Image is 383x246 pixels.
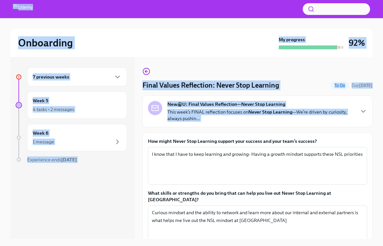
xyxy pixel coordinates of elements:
[142,80,279,90] h4: Final Values Reflection: Never Stop Learning
[167,109,354,122] p: This week’s FINAL reflection focuses on —We’re driven by curiosity, always pushin...
[352,82,373,89] span: September 29th, 2025 11:00
[27,68,127,86] div: 7 previous weeks
[13,4,33,14] img: Udemy
[167,101,285,107] strong: New@U: Final Values Reflection—Never Stop Learning
[16,124,127,151] a: Week 61 message
[27,157,77,163] span: Experience ends
[359,83,373,88] strong: [DATE]
[152,209,363,240] textarea: Curious mindset and the ability to network and learn more about our internal and external partner...
[33,139,54,145] div: 1 message
[148,190,367,203] label: What skills or strengths do you bring that can help you live out Never Stop Learning at [GEOGRAPH...
[18,36,73,49] h2: Onboarding
[33,129,49,137] h6: Week 6
[349,37,365,49] h3: 92%
[352,83,373,88] span: Due
[33,106,74,113] div: 4 tasks • 2 messages
[248,109,292,115] strong: Never Stop Learning
[148,138,367,144] label: How might Never Stop Learning support your success and your team’s success?
[16,92,127,119] a: Week 54 tasks • 2 messages
[152,150,363,181] textarea: I know that I have to keep learning and growing- Having a growth mindset supports these NSL prior...
[331,83,349,88] span: To Do
[33,97,48,104] h6: Week 5
[61,157,77,163] strong: [DATE]
[33,73,69,80] h6: 7 previous weeks
[279,36,305,43] strong: My progress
